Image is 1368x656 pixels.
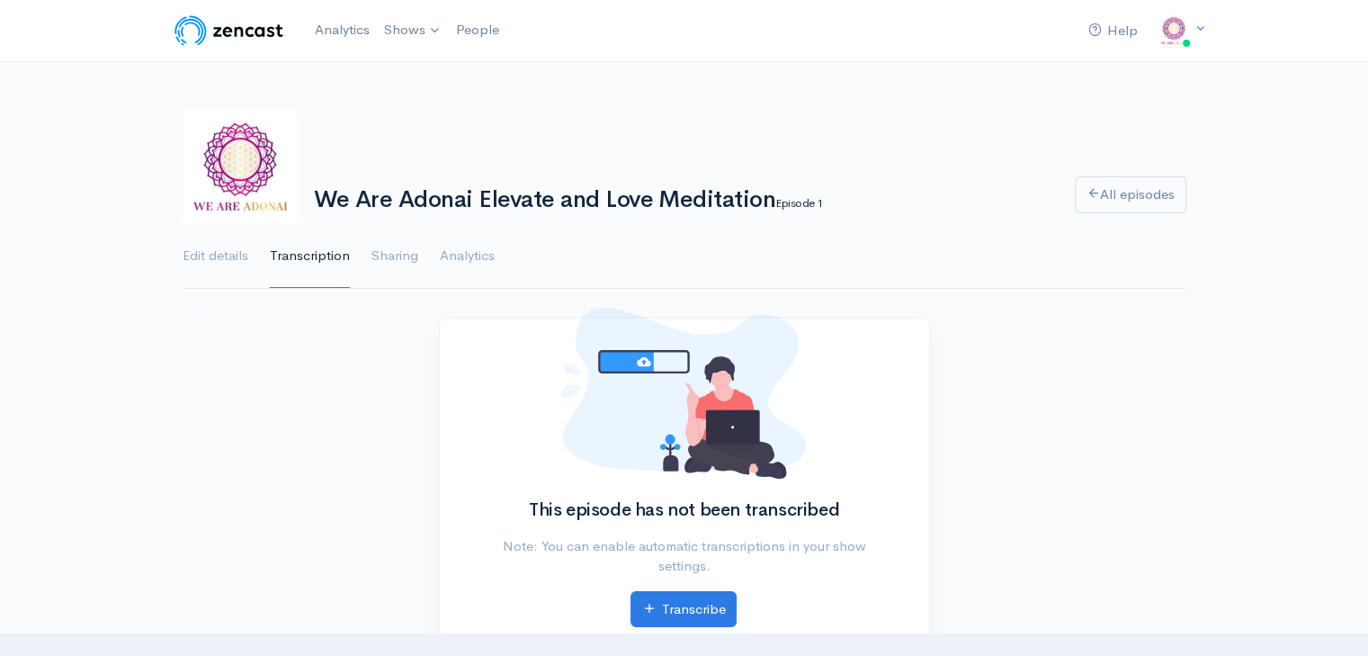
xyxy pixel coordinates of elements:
a: Edit details [183,224,248,289]
a: Sharing [371,224,418,289]
h2: This episode has not been transcribed [500,500,868,520]
a: Help [1081,12,1145,50]
a: Transcribe [630,591,737,628]
p: Note: You can enable automatic transcriptions in your show settings. [500,536,868,577]
img: ... [1156,13,1192,49]
a: All episodes [1075,176,1186,213]
a: Analytics [308,11,377,49]
a: Transcription [270,224,350,289]
a: People [449,11,506,49]
img: No transcription added [561,308,806,478]
a: Analytics [440,224,495,289]
h1: We Are Adonai Elevate and Love Meditation [314,187,1053,213]
a: Shows [377,11,449,50]
img: ZenCast Logo [172,13,286,49]
small: Episode 1 [775,195,822,211]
